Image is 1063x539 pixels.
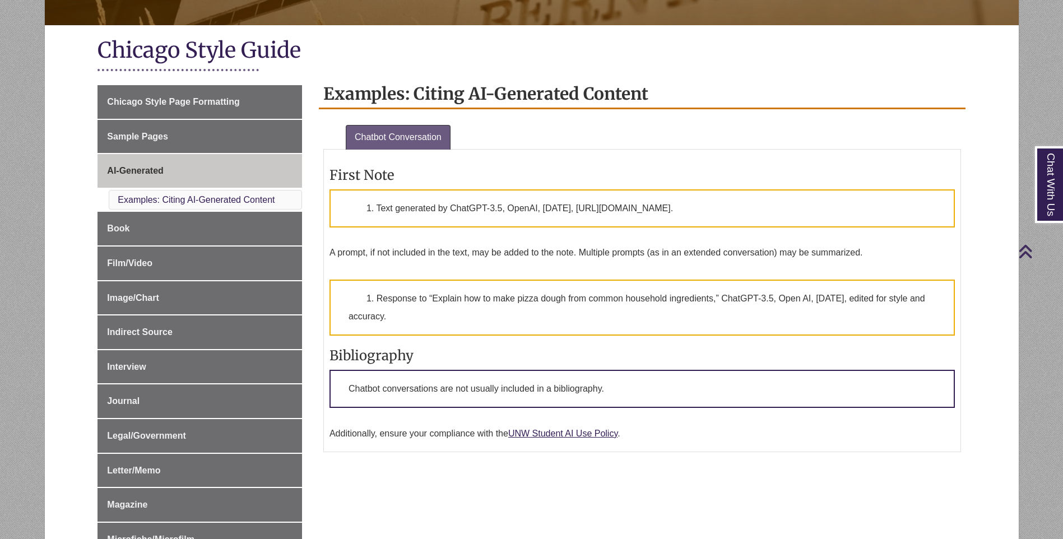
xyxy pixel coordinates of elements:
[98,36,965,66] h1: Chicago Style Guide
[107,500,147,509] span: Magazine
[98,384,302,418] a: Journal
[107,166,163,175] span: AI-Generated
[319,80,965,109] h2: Examples: Citing AI-Generated Content
[107,258,152,268] span: Film/Video
[98,281,302,315] a: Image/Chart
[98,212,302,245] a: Book
[508,429,618,438] a: UNW Student AI Use Policy
[329,166,955,184] h3: First Note
[329,427,955,440] p: Additionally, ensure your compliance with the .
[98,350,302,384] a: Interview
[98,85,302,119] a: Chicago Style Page Formatting
[107,132,168,141] span: Sample Pages
[329,246,955,259] p: A prompt, if not included in the text, may be added to the note. Multiple prompts (as in an exten...
[98,454,302,487] a: Letter/Memo
[118,195,275,205] a: Examples: Citing AI-Generated Content
[107,293,159,303] span: Image/Chart
[329,280,955,336] p: 1. Response to “Explain how to make pizza dough from common household ingredients,” ChatGPT-3.5, ...
[107,224,129,233] span: Book
[329,189,955,227] p: 1. Text generated by ChatGPT-3.5, OpenAI, [DATE], [URL][DOMAIN_NAME].
[98,120,302,154] a: Sample Pages
[1018,244,1060,259] a: Back to Top
[98,488,302,522] a: Magazine
[98,154,302,188] a: AI-Generated
[346,125,451,150] a: Chatbot Conversation
[107,327,172,337] span: Indirect Source
[98,247,302,280] a: Film/Video
[107,431,185,440] span: Legal/Government
[329,347,955,364] h3: Bibliography
[107,396,140,406] span: Journal
[107,97,239,106] span: Chicago Style Page Formatting
[107,466,160,475] span: Letter/Memo
[98,315,302,349] a: Indirect Source
[329,370,955,408] p: Chatbot conversations are not usually included in a bibliography.
[107,362,146,371] span: Interview
[98,419,302,453] a: Legal/Government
